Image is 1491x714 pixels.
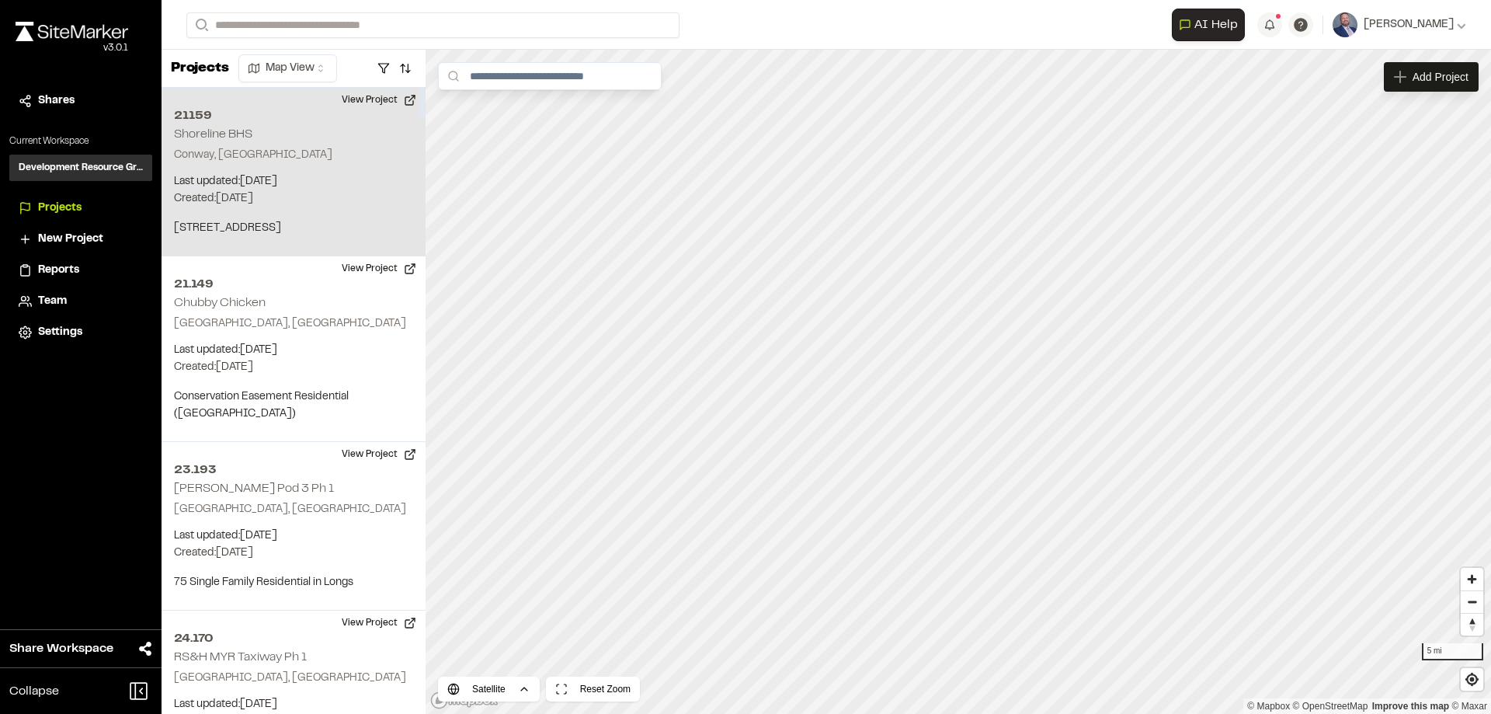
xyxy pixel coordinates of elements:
a: Maxar [1451,701,1487,712]
a: Mapbox logo [430,691,499,709]
p: Last updated: [DATE] [174,696,413,713]
a: Settings [19,324,143,341]
img: User [1333,12,1357,37]
p: Conway, [GEOGRAPHIC_DATA] [174,147,413,164]
button: View Project [332,256,426,281]
span: Team [38,293,67,310]
h2: 24.170 [174,629,413,648]
span: Projects [38,200,82,217]
p: [GEOGRAPHIC_DATA], [GEOGRAPHIC_DATA] [174,670,413,687]
div: Oh geez...please don't... [16,41,128,55]
a: Projects [19,200,143,217]
p: [GEOGRAPHIC_DATA], [GEOGRAPHIC_DATA] [174,315,413,333]
p: Conservation Easement Residential ([GEOGRAPHIC_DATA]) [174,388,413,423]
div: 5 mi [1422,643,1483,660]
a: Reports [19,262,143,279]
span: Zoom out [1461,591,1483,613]
p: Created: [DATE] [174,190,413,207]
div: Open AI Assistant [1172,9,1251,41]
img: rebrand.png [16,22,128,41]
button: Reset bearing to north [1461,613,1483,636]
p: Last updated: [DATE] [174,342,413,359]
span: Settings [38,324,82,341]
a: OpenStreetMap [1293,701,1368,712]
button: [PERSON_NAME] [1333,12,1466,37]
a: New Project [19,231,143,248]
p: Current Workspace [9,134,152,148]
span: Shares [38,92,75,110]
button: View Project [332,611,426,636]
span: Collapse [9,682,59,701]
span: Add Project [1413,69,1468,85]
p: Last updated: [DATE] [174,173,413,190]
button: View Project [332,88,426,113]
p: Last updated: [DATE] [174,528,413,545]
button: View Project [332,442,426,467]
a: Mapbox [1247,701,1290,712]
span: Reset bearing to north [1461,614,1483,636]
span: [PERSON_NAME] [1364,16,1454,33]
p: Projects [171,58,229,79]
h2: 21.149 [174,275,413,294]
h2: Shoreline BHS [174,129,252,140]
span: New Project [38,231,103,248]
button: Open AI Assistant [1172,9,1245,41]
canvas: Map [426,50,1491,714]
span: Share Workspace [9,639,113,658]
a: Map feedback [1372,701,1449,712]
button: Reset Zoom [546,677,640,702]
p: 75 Single Family Residential in Longs [174,574,413,591]
p: [STREET_ADDRESS] [174,220,413,237]
h2: 23.193 [174,461,413,479]
h3: Development Resource Group [19,161,143,175]
span: Reports [38,262,79,279]
button: Find my location [1461,668,1483,691]
p: [GEOGRAPHIC_DATA], [GEOGRAPHIC_DATA] [174,501,413,518]
p: Created: [DATE] [174,359,413,376]
h2: [PERSON_NAME] Pod 3 Ph 1 [174,483,334,494]
button: Zoom out [1461,590,1483,613]
button: Search [186,12,214,38]
p: Created: [DATE] [174,545,413,562]
a: Shares [19,92,143,110]
button: Satellite [438,677,540,702]
button: Zoom in [1461,568,1483,590]
h2: Chubby Chicken [174,298,266,308]
a: Team [19,293,143,310]
h2: RS&H MYR Taxiway Ph 1 [174,652,307,663]
span: AI Help [1194,16,1238,34]
h2: 21159 [174,106,413,125]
